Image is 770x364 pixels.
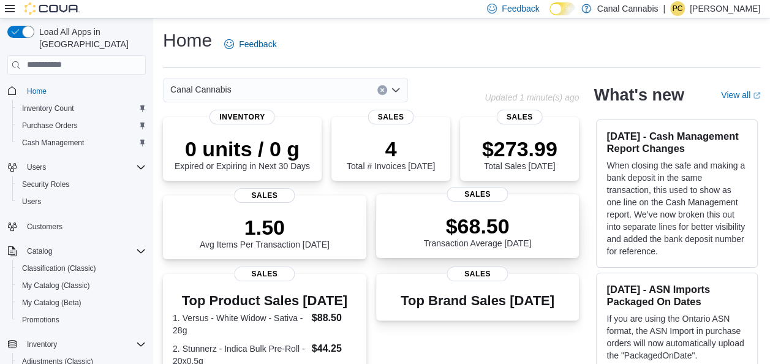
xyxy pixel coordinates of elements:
[22,104,74,113] span: Inventory Count
[12,176,151,193] button: Security Roles
[401,294,554,308] h3: Top Brand Sales [DATE]
[721,90,760,100] a: View allExternal link
[12,294,151,311] button: My Catalog (Beta)
[170,82,232,97] span: Canal Cannabis
[173,312,307,336] dt: 1. Versus - White Widow - Sativa - 28g
[424,214,532,238] p: $68.50
[312,341,357,356] dd: $44.25
[2,336,151,353] button: Inventory
[22,219,146,234] span: Customers
[690,1,760,16] p: [PERSON_NAME]
[17,278,95,293] a: My Catalog (Classic)
[17,194,146,209] span: Users
[12,311,151,328] button: Promotions
[17,313,64,327] a: Promotions
[22,281,90,290] span: My Catalog (Classic)
[175,137,310,161] p: 0 units / 0 g
[27,162,46,172] span: Users
[17,135,146,150] span: Cash Management
[391,85,401,95] button: Open list of options
[27,339,57,349] span: Inventory
[17,313,146,327] span: Promotions
[17,118,83,133] a: Purchase Orders
[606,313,747,362] p: If you are using the Ontario ASN format, the ASN Import in purchase orders will now automatically...
[22,121,78,131] span: Purchase Orders
[219,32,281,56] a: Feedback
[209,110,275,124] span: Inventory
[594,85,684,105] h2: What's new
[2,159,151,176] button: Users
[2,243,151,260] button: Catalog
[502,2,539,15] span: Feedback
[22,83,146,99] span: Home
[12,260,151,277] button: Classification (Classic)
[12,100,151,117] button: Inventory Count
[368,110,414,124] span: Sales
[22,298,81,308] span: My Catalog (Beta)
[22,219,67,234] a: Customers
[25,2,80,15] img: Cova
[22,264,96,273] span: Classification (Classic)
[17,261,146,276] span: Classification (Classic)
[606,283,747,308] h3: [DATE] - ASN Imports Packaged On Dates
[2,218,151,235] button: Customers
[22,197,41,207] span: Users
[606,159,747,257] p: When closing the safe and making a bank deposit in the same transaction, this used to show as one...
[22,180,69,189] span: Security Roles
[17,101,146,116] span: Inventory Count
[485,93,579,102] p: Updated 1 minute(s) ago
[17,261,101,276] a: Classification (Classic)
[753,92,760,99] svg: External link
[22,160,51,175] button: Users
[606,130,747,154] h3: [DATE] - Cash Management Report Changes
[175,137,310,171] div: Expired or Expiring in Next 30 Days
[22,244,57,259] button: Catalog
[424,214,532,248] div: Transaction Average [DATE]
[239,38,276,50] span: Feedback
[347,137,435,171] div: Total # Invoices [DATE]
[447,187,508,202] span: Sales
[2,82,151,100] button: Home
[17,177,74,192] a: Security Roles
[27,222,62,232] span: Customers
[12,117,151,134] button: Purchase Orders
[549,15,550,16] span: Dark Mode
[482,137,557,161] p: $273.99
[347,137,435,161] p: 4
[670,1,685,16] div: Patrick Ciantar
[12,277,151,294] button: My Catalog (Classic)
[17,118,146,133] span: Purchase Orders
[663,1,665,16] p: |
[597,1,659,16] p: Canal Cannabis
[22,138,84,148] span: Cash Management
[34,26,146,50] span: Load All Apps in [GEOGRAPHIC_DATA]
[234,267,295,281] span: Sales
[163,28,212,53] h1: Home
[22,84,51,99] a: Home
[17,194,46,209] a: Users
[234,188,295,203] span: Sales
[17,101,79,116] a: Inventory Count
[17,295,86,310] a: My Catalog (Beta)
[200,215,330,249] div: Avg Items Per Transaction [DATE]
[22,337,146,352] span: Inventory
[22,315,59,325] span: Promotions
[17,278,146,293] span: My Catalog (Classic)
[22,244,146,259] span: Catalog
[27,86,47,96] span: Home
[12,193,151,210] button: Users
[22,160,146,175] span: Users
[27,246,52,256] span: Catalog
[17,135,89,150] a: Cash Management
[22,337,62,352] button: Inventory
[312,311,357,325] dd: $88.50
[497,110,543,124] span: Sales
[673,1,683,16] span: PC
[549,2,575,15] input: Dark Mode
[482,137,557,171] div: Total Sales [DATE]
[173,294,357,308] h3: Top Product Sales [DATE]
[447,267,508,281] span: Sales
[17,295,146,310] span: My Catalog (Beta)
[200,215,330,240] p: 1.50
[17,177,146,192] span: Security Roles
